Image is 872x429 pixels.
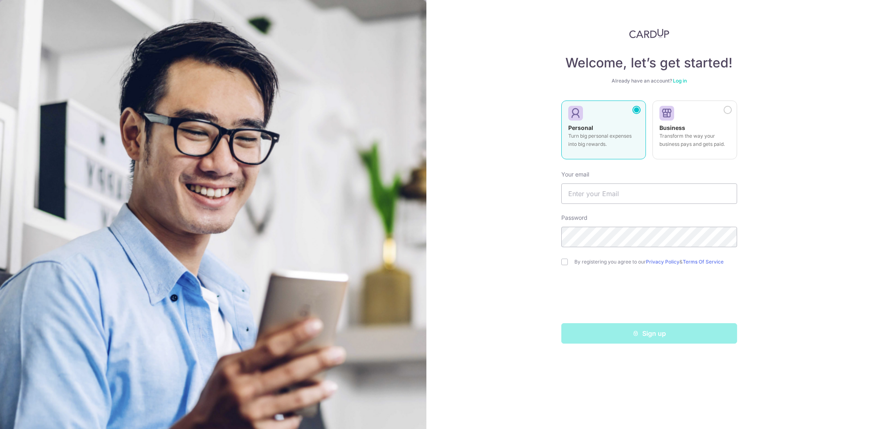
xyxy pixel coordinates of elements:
[659,132,730,148] p: Transform the way your business pays and gets paid.
[568,132,639,148] p: Turn big personal expenses into big rewards.
[561,101,646,164] a: Personal Turn big personal expenses into big rewards.
[561,78,737,84] div: Already have an account?
[683,259,724,265] a: Terms Of Service
[568,124,593,131] strong: Personal
[629,29,669,38] img: CardUp Logo
[673,78,687,84] a: Log in
[574,259,737,265] label: By registering you agree to our &
[561,55,737,71] h4: Welcome, let’s get started!
[561,183,737,204] input: Enter your Email
[652,101,737,164] a: Business Transform the way your business pays and gets paid.
[659,124,685,131] strong: Business
[587,282,711,313] iframe: reCAPTCHA
[561,214,587,222] label: Password
[561,170,589,179] label: Your email
[646,259,679,265] a: Privacy Policy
